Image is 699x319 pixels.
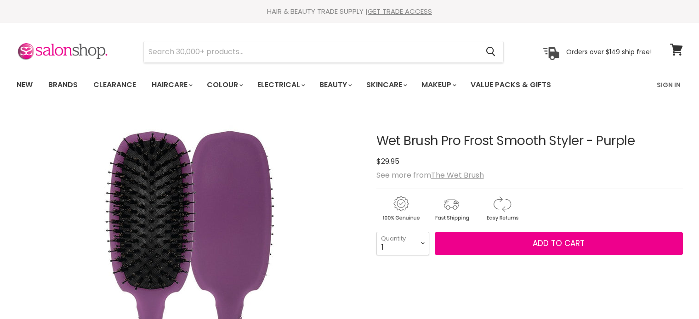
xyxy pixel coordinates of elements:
select: Quantity [376,232,429,255]
span: See more from [376,170,484,180]
img: shipping.gif [427,195,476,223]
a: Makeup [415,75,462,95]
a: Electrical [250,75,311,95]
a: Beauty [313,75,358,95]
span: $29.95 [376,156,399,167]
a: Sign In [651,75,686,95]
form: Product [143,41,504,63]
a: Colour [200,75,249,95]
p: Orders over $149 ship free! [566,47,652,56]
button: Add to cart [435,232,683,255]
a: Skincare [359,75,413,95]
img: returns.gif [477,195,526,223]
a: New [10,75,40,95]
a: Value Packs & Gifts [464,75,558,95]
h1: Wet Brush Pro Frost Smooth Styler - Purple [376,134,683,148]
a: GET TRADE ACCESS [368,6,432,16]
button: Search [479,41,503,62]
span: Add to cart [533,238,585,249]
img: genuine.gif [376,195,425,223]
nav: Main [5,72,694,98]
a: Clearance [86,75,143,95]
ul: Main menu [10,72,605,98]
div: HAIR & BEAUTY TRADE SUPPLY | [5,7,694,16]
a: Haircare [145,75,198,95]
a: Brands [41,75,85,95]
input: Search [144,41,479,62]
a: The Wet Brush [431,170,484,180]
